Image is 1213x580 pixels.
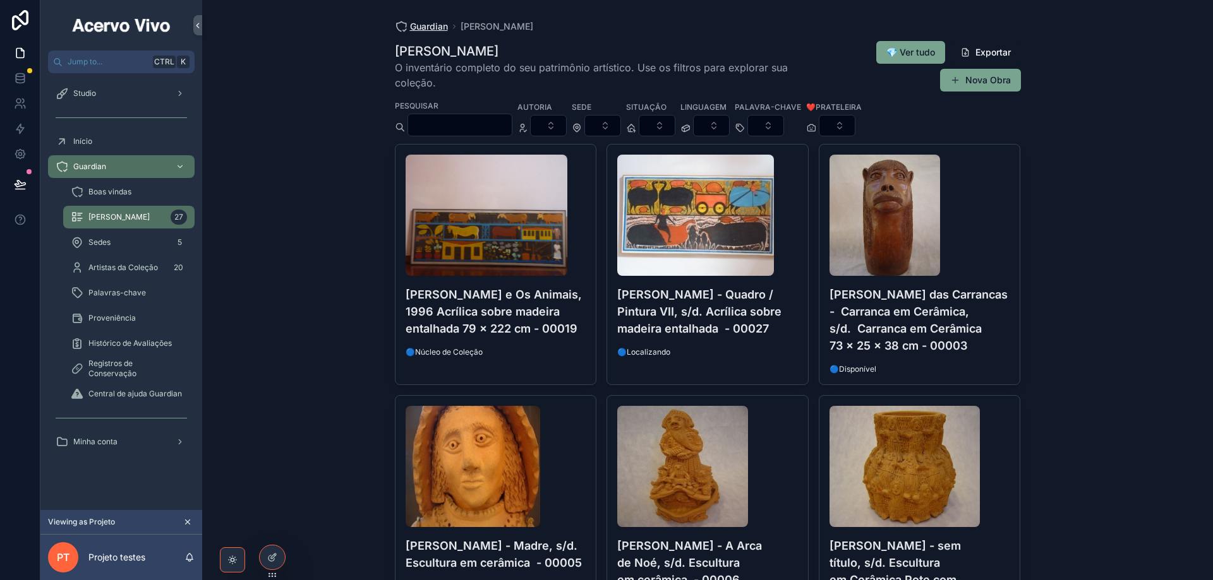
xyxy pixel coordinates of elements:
[584,115,621,136] button: Select Button
[680,101,727,112] label: Linguagem
[63,256,195,279] a: Artistas da Coleção20
[406,155,567,276] img: Fazenda-e-Os-Animais,-1996-Acrílica-sobre-madeira-entalhada-79-x-222-cm---00019-web.jpeg
[63,357,195,380] a: Registros de Conservação
[63,307,195,329] a: Proveniência
[48,517,115,527] span: Viewing as Projeto
[73,437,118,447] span: Minha conta
[747,115,784,136] button: Select Button
[73,162,106,172] span: Guardian
[70,15,172,35] img: App logo
[830,155,941,276] img: -Carranca-em-Cerâmica,-sd--Carranca-em-Cerâmica-73-x-25-x-38-cm---00003-web.jpeg
[57,550,69,565] span: Pt
[63,281,195,304] a: Palavras-chave
[153,56,176,68] span: Ctrl
[830,286,1010,354] h4: [PERSON_NAME] das Carrancas - Carranca em Cerâmica, s/d. Carranca em Cerâmica 73 x 25 x 38 cm - 0...
[806,101,862,112] label: ❤️Prateleira
[735,101,801,112] label: Palavra-chave
[48,430,195,453] a: Minha conta
[572,101,591,112] label: Sede
[395,60,798,90] span: O inventário completo do seu patrimônio artístico. Use os filtros para explorar sua coleção.
[830,406,980,527] img: sem-título,-sd-Escultura-em-Cerâmica-Pote-com-Tampa----00007-web.jpeg
[461,20,533,33] a: [PERSON_NAME]
[617,286,798,337] h4: [PERSON_NAME] - Quadro / Pintura VII, s/d. Acrílica sobre madeira entalhada - 00027
[830,364,1010,374] span: 🔵Disponível
[819,115,855,136] button: Select Button
[395,100,438,111] label: Pesquisar
[395,20,448,33] a: Guardian
[63,332,195,355] a: Histórico de Avaliações
[63,206,195,228] a: [PERSON_NAME]27
[395,144,597,385] a: Fazenda-e-Os-Animais,-1996-Acrílica-sobre-madeira-entalhada-79-x-222-cm---00019-web.jpeg[PERSON_N...
[617,155,774,276] img: Quadro--Pintura-VII,-sd-Acrílica-sobre-madeira-entalhada----00027-web.jpeg
[63,181,195,203] a: Boas vindas
[88,551,145,564] p: Projeto testes
[40,73,202,470] div: scrollable content
[73,88,96,98] span: Studio
[171,210,187,225] div: 27
[178,57,188,67] span: K
[172,235,187,250] div: 5
[819,144,1021,385] a: -Carranca-em-Cerâmica,-sd--Carranca-em-Cerâmica-73-x-25-x-38-cm---00003-web.jpeg[PERSON_NAME] das...
[48,155,195,178] a: Guardian
[88,313,136,323] span: Proveniência
[88,237,111,247] span: Sedes
[606,144,809,385] a: Quadro--Pintura-VII,-sd-Acrílica-sobre-madeira-entalhada----00027-web.jpeg[PERSON_NAME] - Quadro ...
[68,57,148,67] span: Jump to...
[517,101,552,112] label: Autoria
[617,406,748,527] img: A-Arca-de-Noé,-sd-Escultura-em-cerâmica----00006-web.jpeg
[88,358,182,379] span: Registros de Conservação
[63,382,195,405] a: Central de ajuda Guardian
[693,115,730,136] button: Select Button
[406,537,586,571] h4: [PERSON_NAME] - Madre, s/d. Escultura em cerâmica - 00005
[617,347,798,357] span: 🔵Localizando
[626,101,667,112] label: Situação
[88,338,172,348] span: Histórico de Avaliações
[88,212,150,222] span: [PERSON_NAME]
[48,82,195,105] a: Studio
[170,260,187,275] div: 20
[406,286,586,337] h4: [PERSON_NAME] e Os Animais, 1996 Acrílica sobre madeira entalhada 79 x 222 cm - 00019
[73,136,92,146] span: Início
[88,288,146,298] span: Palavras-chave
[88,187,131,197] span: Boas vindas
[406,347,586,357] span: 🔵Núcleo de Coleção
[950,41,1021,64] button: Exportar
[88,263,158,273] span: Artistas da Coleção
[63,231,195,254] a: Sedes5
[406,406,540,527] img: Madre,-sd-Escultura-em-cerâmica----00005-web.jpeg
[940,69,1021,92] button: Nova Obra
[395,42,798,60] h1: [PERSON_NAME]
[886,46,935,59] span: 💎 Ver tudo
[876,41,945,64] button: 💎 Ver tudo
[410,20,448,33] span: Guardian
[48,130,195,153] a: Início
[530,115,567,136] button: Select Button
[48,50,195,73] button: Jump to...CtrlK
[88,389,182,399] span: Central de ajuda Guardian
[639,115,675,136] button: Select Button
